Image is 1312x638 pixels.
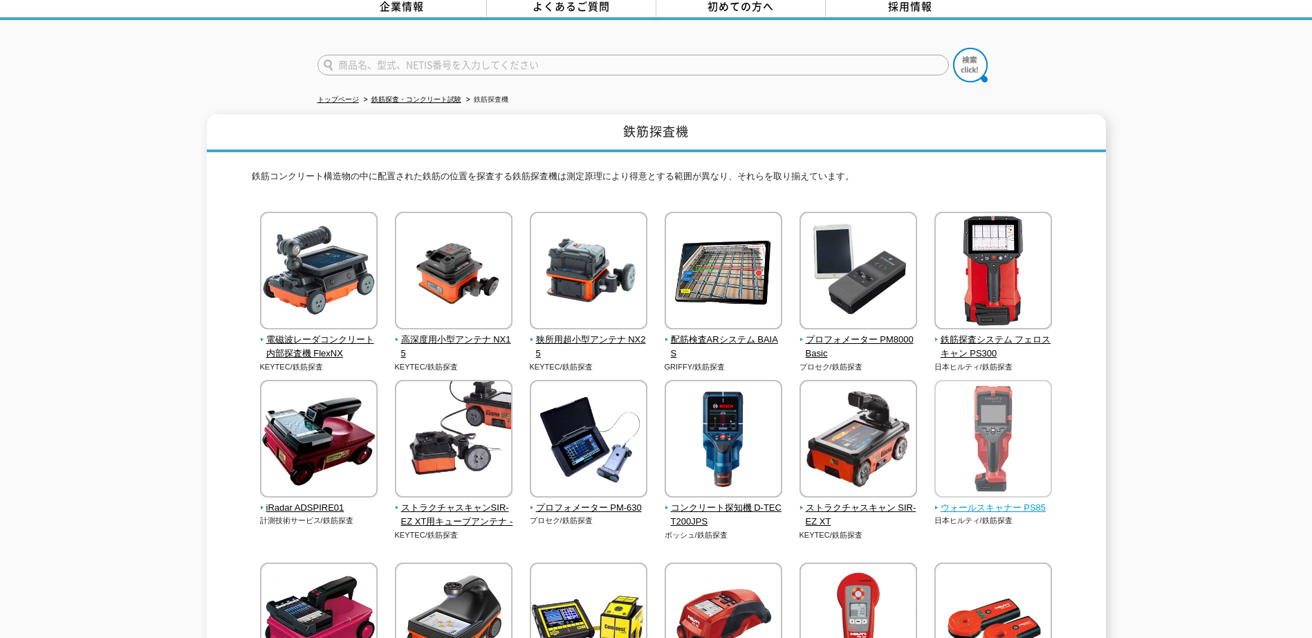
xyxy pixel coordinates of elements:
[207,114,1106,152] h1: 鉄筋探査機
[260,361,378,373] p: KEYTEC/鉄筋探査
[530,320,648,361] a: 狭所用超小型アンテナ NX25
[934,501,1053,516] span: ウォールスキャナー PS85
[934,361,1053,373] p: 日本ヒルティ/鉄筋探査
[260,333,378,362] span: 電磁波レーダコンクリート内部探査機 FlexNX
[934,488,1053,516] a: ウォールスキャナー PS85
[371,95,461,103] a: 鉄筋探査・コンクリート試験
[530,361,648,373] p: KEYTEC/鉄筋探査
[395,380,512,501] img: ストラクチャスキャンSIR-EZ XT用キューブアンテナ -
[800,529,918,541] p: KEYTEC/鉄筋探査
[530,488,648,516] a: プロフォメーター PM-630
[934,515,1053,527] p: 日本ヒルティ/鉄筋探査
[665,529,783,541] p: ボッシュ/鉄筋探査
[530,380,647,501] img: プロフォメーター PM-630
[260,501,378,516] span: iRadar ADSPIRE01
[665,501,783,530] span: コンクリート探知機 D-TECT200JPS
[317,55,949,75] input: 商品名、型式、NETIS番号を入力してください
[800,488,918,529] a: ストラクチャスキャン SIR-EZ XT
[395,361,513,373] p: KEYTEC/鉄筋探査
[395,320,513,361] a: 高深度用小型アンテナ NX15
[260,515,378,527] p: 計測技術サービス/鉄筋探査
[395,501,513,530] span: ストラクチャスキャンSIR-EZ XT用キューブアンテナ -
[665,212,782,333] img: 配筋検査ARシステム BAIAS
[252,170,1061,191] p: 鉄筋コンクリート構造物の中に配置された鉄筋の位置を探査する鉄筋探査機は測定原理により得意とする範囲が異なり、それらを取り揃えています。
[395,488,513,529] a: ストラクチャスキャンSIR-EZ XT用キューブアンテナ -
[665,380,782,501] img: コンクリート探知機 D-TECT200JPS
[260,320,378,361] a: 電磁波レーダコンクリート内部探査機 FlexNX
[395,333,513,362] span: 高深度用小型アンテナ NX15
[530,333,648,362] span: 狭所用超小型アンテナ NX25
[260,380,378,501] img: iRadar ADSPIRE01
[463,93,508,107] li: 鉄筋探査機
[800,320,918,361] a: プロフォメーター PM8000Basic
[934,333,1053,362] span: 鉄筋探査システム フェロスキャン PS300
[934,380,1052,501] img: ウォールスキャナー PS85
[953,48,988,82] img: btn_search.png
[395,529,513,541] p: KEYTEC/鉄筋探査
[317,95,359,103] a: トップページ
[665,361,783,373] p: GRIFFY/鉄筋探査
[260,212,378,333] img: 電磁波レーダコンクリート内部探査機 FlexNX
[800,361,918,373] p: プロセク/鉄筋探査
[800,501,918,530] span: ストラクチャスキャン SIR-EZ XT
[665,488,783,529] a: コンクリート探知機 D-TECT200JPS
[665,333,783,362] span: 配筋検査ARシステム BAIAS
[665,320,783,361] a: 配筋検査ARシステム BAIAS
[800,212,917,333] img: プロフォメーター PM8000Basic
[800,333,918,362] span: プロフォメーター PM8000Basic
[934,212,1052,333] img: 鉄筋探査システム フェロスキャン PS300
[530,212,647,333] img: 狭所用超小型アンテナ NX25
[934,320,1053,361] a: 鉄筋探査システム フェロスキャン PS300
[530,501,648,516] span: プロフォメーター PM-630
[800,380,917,501] img: ストラクチャスキャン SIR-EZ XT
[260,488,378,516] a: iRadar ADSPIRE01
[395,212,512,333] img: 高深度用小型アンテナ NX15
[530,515,648,527] p: プロセク/鉄筋探査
